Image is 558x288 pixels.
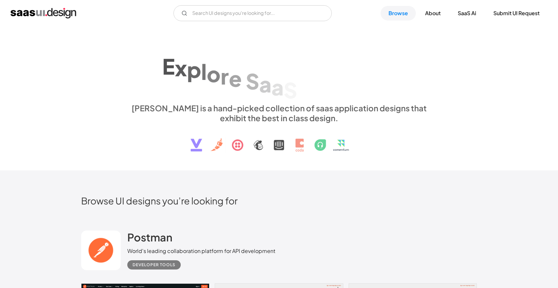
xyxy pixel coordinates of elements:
[11,8,76,18] a: home
[81,195,477,206] h2: Browse UI designs you’re looking for
[173,5,332,21] form: Email Form
[221,63,229,89] div: r
[162,54,175,79] div: E
[187,57,201,82] div: p
[133,261,175,269] div: Developer tools
[229,66,242,91] div: e
[246,68,259,94] div: S
[173,5,332,21] input: Search UI designs you're looking for...
[381,6,416,20] a: Browse
[127,46,431,97] h1: Explore SaaS UI design patterns & interactions.
[417,6,449,20] a: About
[127,231,172,247] a: Postman
[271,74,284,100] div: a
[259,71,271,97] div: a
[485,6,547,20] a: Submit UI Request
[127,231,172,244] h2: Postman
[179,123,379,157] img: text, icon, saas logo
[201,59,207,84] div: l
[207,61,221,87] div: o
[175,55,187,81] div: x
[284,77,297,103] div: S
[450,6,484,20] a: SaaS Ai
[127,247,275,255] div: World's leading collaboration platform for API development
[127,103,431,123] div: [PERSON_NAME] is a hand-picked collection of saas application designs that exhibit the best in cl...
